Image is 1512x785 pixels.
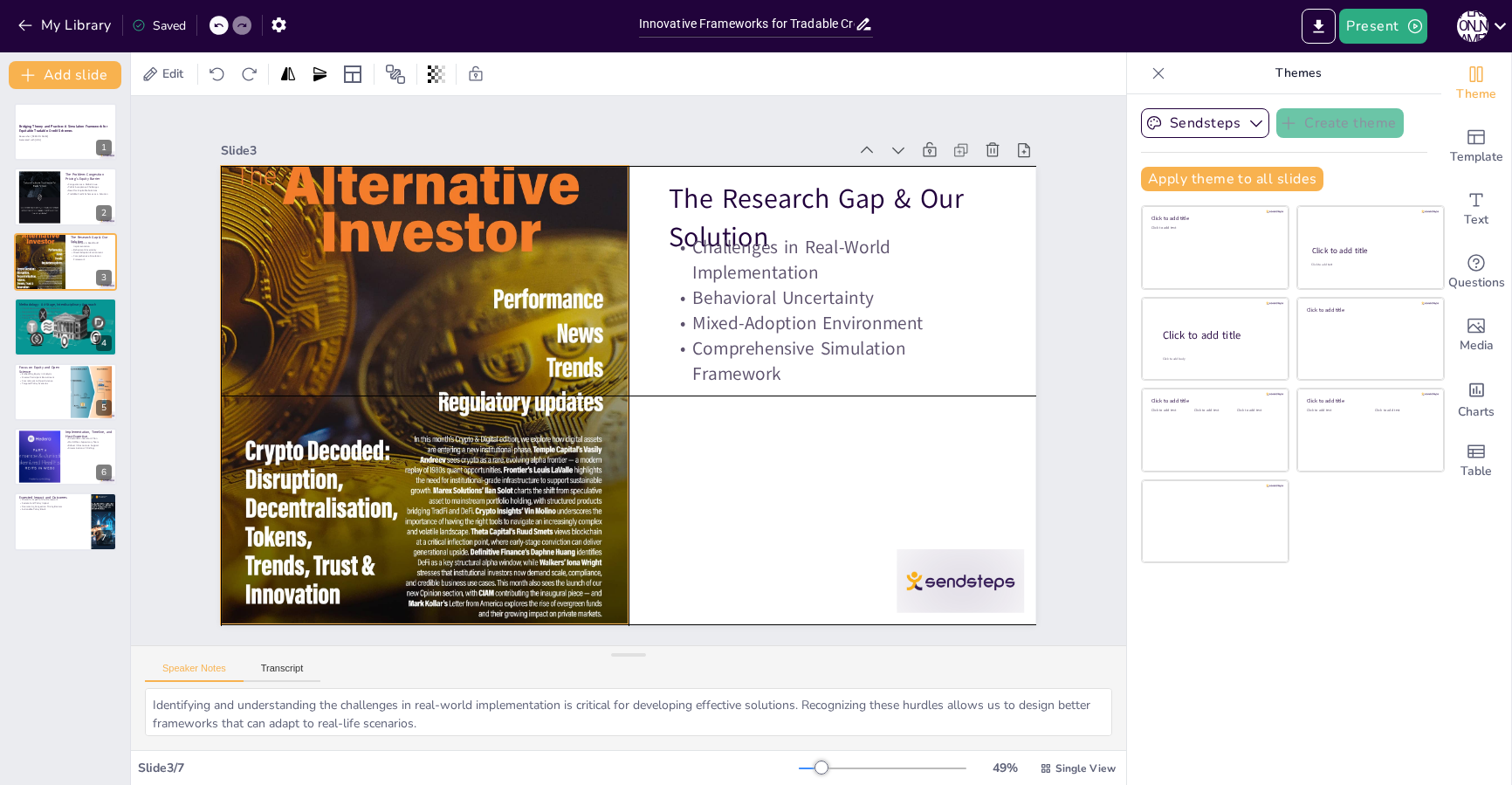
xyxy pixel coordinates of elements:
[14,233,117,291] div: https://cdn.sendsteps.com/images/logo/sendsteps_logo_white.pnghttps://cdn.sendsteps.com/images/lo...
[1441,304,1511,367] div: Add images, graphics, shapes or video
[14,168,117,225] div: https://cdn.sendsteps.com/images/logo/sendsteps_logo_white.pnghttps://cdn.sendsteps.com/images/lo...
[65,171,112,181] p: The Problem: Congestion Pricing's Equity Barrier
[1441,115,1511,178] div: Add ready made slides
[670,235,995,286] p: Challenges in Real-World Implementation
[19,124,107,134] strong: Bridging Theory and Practice: A Simulation Framework for Equitable Tradable Credit Schemes
[1457,10,1488,42] div: [PERSON_NAME]
[145,663,244,682] button: Speaker Notes
[96,335,112,351] div: 4
[1441,52,1511,115] div: Change the overall theme
[1460,462,1492,481] span: Table
[19,508,86,512] p: Actionable Policy Briefs
[221,142,847,159] div: Slide 3
[1441,178,1511,241] div: Add text boxes
[1441,430,1511,492] div: Add a table
[65,185,112,189] p: Public Acceptance Challenges
[19,135,112,139] p: Researcher: [PERSON_NAME]
[1163,357,1273,362] div: Click to add body
[65,189,112,192] p: Need for Equitable Solutions
[1302,9,1336,44] button: Export to PowerPoint
[65,192,112,196] p: Tradable Credit Schemes as a Solution
[96,400,112,416] div: 5
[19,365,65,375] p: Focus on Equity and Open Science
[71,242,112,248] p: Challenges in Real-World Implementation
[96,270,112,286] div: 3
[1464,210,1488,230] span: Text
[71,248,112,251] p: Behavioral Uncertainty
[244,663,321,682] button: Transcript
[1151,226,1276,231] div: Click to add text
[1441,367,1511,430] div: Add charts and graphs
[1141,108,1269,138] button: Sendsteps
[71,235,112,244] p: The Research Gap & Our Solution
[96,140,112,155] div: 1
[65,182,112,186] p: Congestion as a Global Issue
[1055,761,1116,775] span: Single View
[670,311,995,336] p: Mixed-Adoption Environment
[19,138,112,141] p: Generated with [URL]
[984,760,1026,776] div: 49 %
[1141,167,1323,191] button: Apply theme to all slides
[1307,306,1432,313] div: Click to add title
[1151,215,1276,222] div: Click to add title
[65,437,112,441] p: Structured 3-Year Work Plan
[19,375,65,379] p: Diverse Participant Recruitment
[14,103,117,161] div: https://cdn.sendsteps.com/images/logo/sendsteps_logo_white.pnghttps://cdn.sendsteps.com/images/lo...
[14,428,117,485] div: https://cdn.sendsteps.com/images/logo/sendsteps_logo_white.pnghttps://cdn.sendsteps.com/images/lo...
[639,11,856,37] input: Insert title
[19,495,86,500] p: Expected Impact and Outcomes
[1458,403,1495,422] span: Charts
[1151,409,1191,413] div: Click to add text
[65,430,112,439] p: Implementation, Timeline, and Host Expertise
[1194,409,1234,413] div: Click to add text
[138,760,799,776] div: Slide 3 / 7
[19,317,112,320] p: Policy Testing and Analysis
[65,440,112,444] p: World-Class Supervisory Team
[145,688,1112,736] textarea: Identifying and understanding the challenges in real-world implementation is critical for develop...
[19,307,112,311] p: Virtual Experiment for Data Collection
[1375,409,1430,413] div: Click to add text
[14,298,117,355] div: https://cdn.sendsteps.com/images/logo/sendsteps_logo_white.pnghttps://cdn.sendsteps.com/images/lo...
[670,180,995,256] p: The Research Gap & Our Solution
[385,64,406,85] span: Position
[65,444,112,447] p: Robust Infrastructure Support
[96,530,112,546] div: 7
[1457,9,1488,44] button: [PERSON_NAME]
[96,205,112,221] div: 2
[1441,241,1511,304] div: Get real-time input from your audience
[19,379,65,382] p: Commitment to Open Science
[19,313,112,317] p: Integrated Simulation Framework Development
[159,65,187,82] span: Edit
[670,336,995,387] p: Comprehensive Simulation Framework
[1237,409,1276,413] div: Click to add text
[1312,245,1428,256] div: Click to add title
[14,492,117,550] div: 7
[1172,52,1424,94] p: Themes
[1448,273,1505,293] span: Questions
[1311,263,1427,267] div: Click to add text
[9,61,121,89] button: Add slide
[670,286,995,311] p: Behavioral Uncertainty
[1276,108,1404,138] button: Create theme
[132,17,186,34] div: Saved
[339,60,367,88] div: Layout
[1151,397,1276,404] div: Click to add title
[19,506,86,509] p: Overcoming Congestion Pricing Barriers
[1163,328,1275,343] div: Click to add title
[71,251,112,255] p: Mixed-Adoption Environment
[19,499,86,502] p: Scientific Impact of the Framework
[1450,148,1503,167] span: Template
[65,447,112,451] p: Dissemination of Findings
[1460,336,1494,355] span: Media
[1339,9,1426,44] button: Present
[14,363,117,421] div: https://cdn.sendsteps.com/images/logo/sendsteps_logo_white.pnghttps://cdn.sendsteps.com/images/lo...
[19,382,65,385] p: Targeted Policy Scenarios
[13,11,119,39] button: My Library
[19,311,112,314] p: Deep Learning for Behavior Prediction
[19,502,86,506] p: Societal and Policy Impact
[1307,409,1362,413] div: Click to add text
[19,302,112,307] p: Methodology: A 4-Stage, Interdisciplinary Approach
[1456,85,1496,104] span: Theme
[19,372,65,375] p: Embedding Equity in Analysis
[71,254,112,260] p: Comprehensive Simulation Framework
